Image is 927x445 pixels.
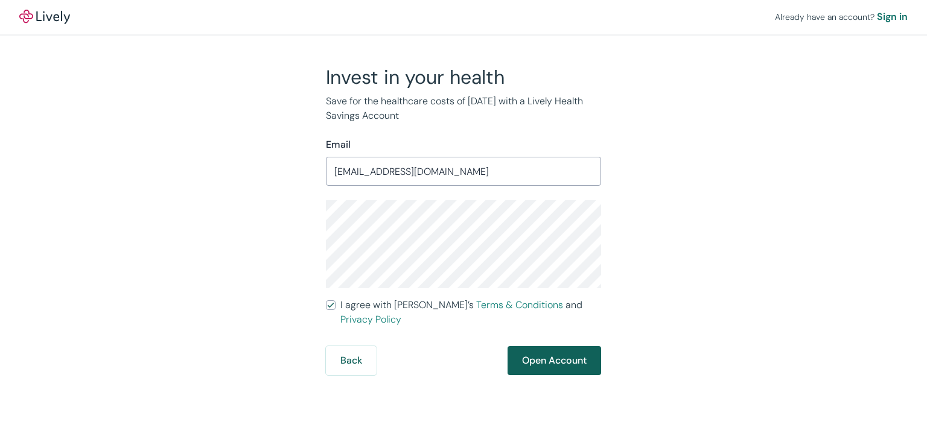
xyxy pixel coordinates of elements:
[326,137,351,152] label: Email
[326,94,601,123] p: Save for the healthcare costs of [DATE] with a Lively Health Savings Account
[340,298,601,327] span: I agree with [PERSON_NAME]’s and
[775,10,908,24] div: Already have an account?
[19,10,70,24] a: LivelyLively
[508,346,601,375] button: Open Account
[19,10,70,24] img: Lively
[877,10,908,24] a: Sign in
[340,313,401,326] a: Privacy Policy
[476,298,563,311] a: Terms & Conditions
[326,346,377,375] button: Back
[326,65,601,89] h2: Invest in your health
